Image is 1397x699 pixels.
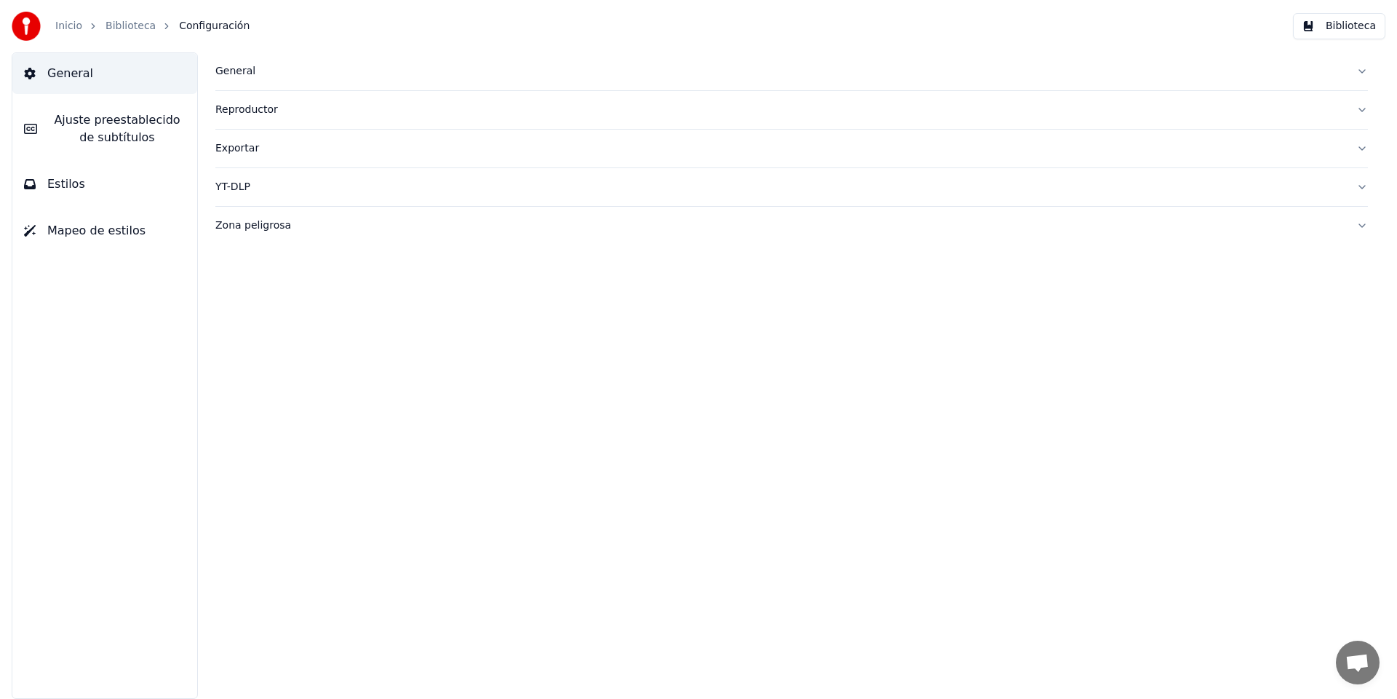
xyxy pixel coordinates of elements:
[179,19,250,33] span: Configuración
[1336,641,1380,684] div: Open chat
[12,164,197,205] button: Estilos
[106,19,156,33] a: Biblioteca
[215,64,1345,79] div: General
[12,100,197,158] button: Ajuste preestablecido de subtítulos
[47,222,146,240] span: Mapeo de estilos
[215,207,1368,245] button: Zona peligrosa
[47,175,85,193] span: Estilos
[215,52,1368,90] button: General
[12,12,41,41] img: youka
[215,91,1368,129] button: Reproductor
[215,141,1345,156] div: Exportar
[12,53,197,94] button: General
[12,210,197,251] button: Mapeo de estilos
[47,65,93,82] span: General
[215,180,1345,194] div: YT-DLP
[1293,13,1385,39] button: Biblioteca
[49,111,186,146] span: Ajuste preestablecido de subtítulos
[55,19,82,33] a: Inicio
[215,130,1368,167] button: Exportar
[215,103,1345,117] div: Reproductor
[215,168,1368,206] button: YT-DLP
[55,19,250,33] nav: breadcrumb
[215,218,1345,233] div: Zona peligrosa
